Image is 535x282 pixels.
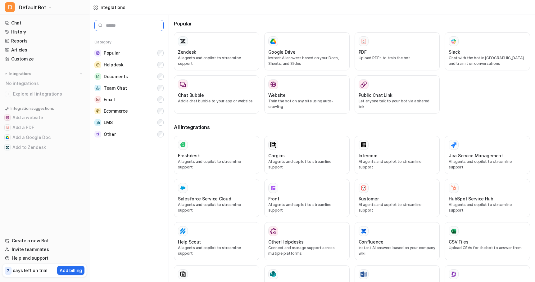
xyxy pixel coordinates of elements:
h3: Popular [174,20,530,27]
span: LMS [104,119,113,126]
a: Help and support [2,254,87,262]
span: D [5,2,15,12]
span: Helpdesk [104,62,124,68]
button: LMSLMS [94,117,164,128]
img: HubSpot Service Hub [451,185,457,191]
img: Documents [94,73,101,80]
button: IntercomAI agents and copilot to streamline support [355,136,440,174]
span: Ecommerce [104,108,128,114]
p: Let anyone talk to your bot via a shared link [359,98,436,110]
img: Word Documents [360,271,367,277]
h3: Zendesk [178,49,196,55]
h3: Website [268,92,286,98]
button: HelpdeskHelpdesk [94,59,164,71]
a: Invite teammates [2,245,87,254]
button: KustomerKustomerAI agents and copilot to streamline support [355,179,440,217]
div: No integrations [4,78,87,88]
a: Explore all integrations [2,90,87,98]
img: Google Drive [270,38,276,44]
img: Add a website [6,116,9,119]
a: Customize [2,55,87,63]
span: Popular [104,50,120,56]
p: Train the bot on any site using auto-crawling [268,98,346,110]
p: Integrations [9,71,31,76]
h3: PDF [359,49,367,55]
p: Chat with the bot in [GEOGRAPHIC_DATA] and train it on conversations [449,55,526,66]
span: Explore all integrations [13,89,84,99]
p: Add billing [60,267,82,274]
a: History [2,28,87,36]
span: Default Bot [19,3,46,12]
p: AI agents and copilot to streamline support [449,202,526,213]
p: AI agents and copilot to streamline support [178,159,255,170]
h3: Help Scout [178,239,201,245]
button: Google DriveGoogle DriveInstant AI answers based on your Docs, Sheets, and Slides [264,32,350,70]
img: Sharepoint [270,271,276,277]
h3: Public Chat Link [359,92,393,98]
h3: Google Drive [268,49,296,55]
img: PDF [360,38,367,44]
img: Add a Google Doc [6,136,9,139]
img: Help Scout [180,228,186,234]
p: Instant AI answers based on your company wiki [359,245,436,256]
img: Email [94,96,101,103]
img: Add a PDF [6,126,9,129]
h3: Salesforce Service Cloud [178,195,231,202]
button: Add a Google DocAdd a Google Doc [2,132,87,142]
h3: HubSpot Service Hub [449,195,493,202]
a: Chat [2,19,87,27]
button: Salesforce Service Cloud Salesforce Service CloudAI agents and copilot to streamline support [174,179,259,217]
img: Popular [94,50,101,56]
button: OtherOther [94,128,164,140]
button: PopularPopular [94,47,164,59]
button: WebsiteWebsiteTrain the bot on any site using auto-crawling [264,75,350,114]
button: Add billing [57,266,84,275]
button: Jira Service ManagementAI agents and copilot to streamline support [445,136,530,174]
img: Add to Zendesk [6,145,9,149]
img: Website [270,81,276,87]
p: AI agents and copilot to streamline support [359,202,436,213]
button: Add to ZendeskAdd to Zendesk [2,142,87,152]
p: Upload CSVs for the bot to answer from [449,245,526,251]
h3: Gorgias [268,152,285,159]
p: AI agents and copilot to streamline support [178,55,255,66]
img: Slack [451,38,457,45]
p: Upload PDFs to train the bot [359,55,436,61]
img: explore all integrations [5,91,11,97]
h3: CSV Files [449,239,468,245]
h3: Jira Service Management [449,152,503,159]
img: Other [94,131,101,137]
img: Helpdesk [94,61,101,68]
p: Integration suggestions [11,106,54,111]
img: CSV Files [451,228,457,234]
p: AI agents and copilot to streamline support [178,245,255,256]
button: Public Chat LinkLet anyone talk to your bot via a shared link [355,75,440,114]
a: Create a new Bot [2,236,87,245]
img: Confluence [360,228,367,234]
button: EmailEmail [94,94,164,105]
button: GorgiasAI agents and copilot to streamline support [264,136,350,174]
p: days left on trial [13,267,48,274]
p: AI agents and copilot to streamline support [359,159,436,170]
p: Add a chat bubble to your app or website [178,98,255,104]
img: menu_add.svg [79,72,83,76]
img: Front [270,185,276,191]
span: Email [104,96,115,103]
h3: Intercom [359,152,377,159]
h3: All Integrations [174,123,530,131]
img: Ecommerce [94,108,101,114]
p: AI agents and copilot to streamline support [268,202,346,213]
img: Document360 [451,271,457,277]
h3: Other Helpdesks [268,239,304,245]
div: Integrations [99,4,125,11]
img: Kustomer [360,185,367,191]
button: ConfluenceConfluenceInstant AI answers based on your company wiki [355,222,440,260]
h3: Slack [449,49,460,55]
button: Team ChatTeam Chat [94,82,164,94]
button: Add a websiteAdd a website [2,113,87,123]
span: Team Chat [104,85,127,91]
h3: Chat Bubble [178,92,204,98]
h3: Front [268,195,279,202]
button: HubSpot Service HubHubSpot Service HubAI agents and copilot to streamline support [445,179,530,217]
img: Team Chat [94,85,101,91]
